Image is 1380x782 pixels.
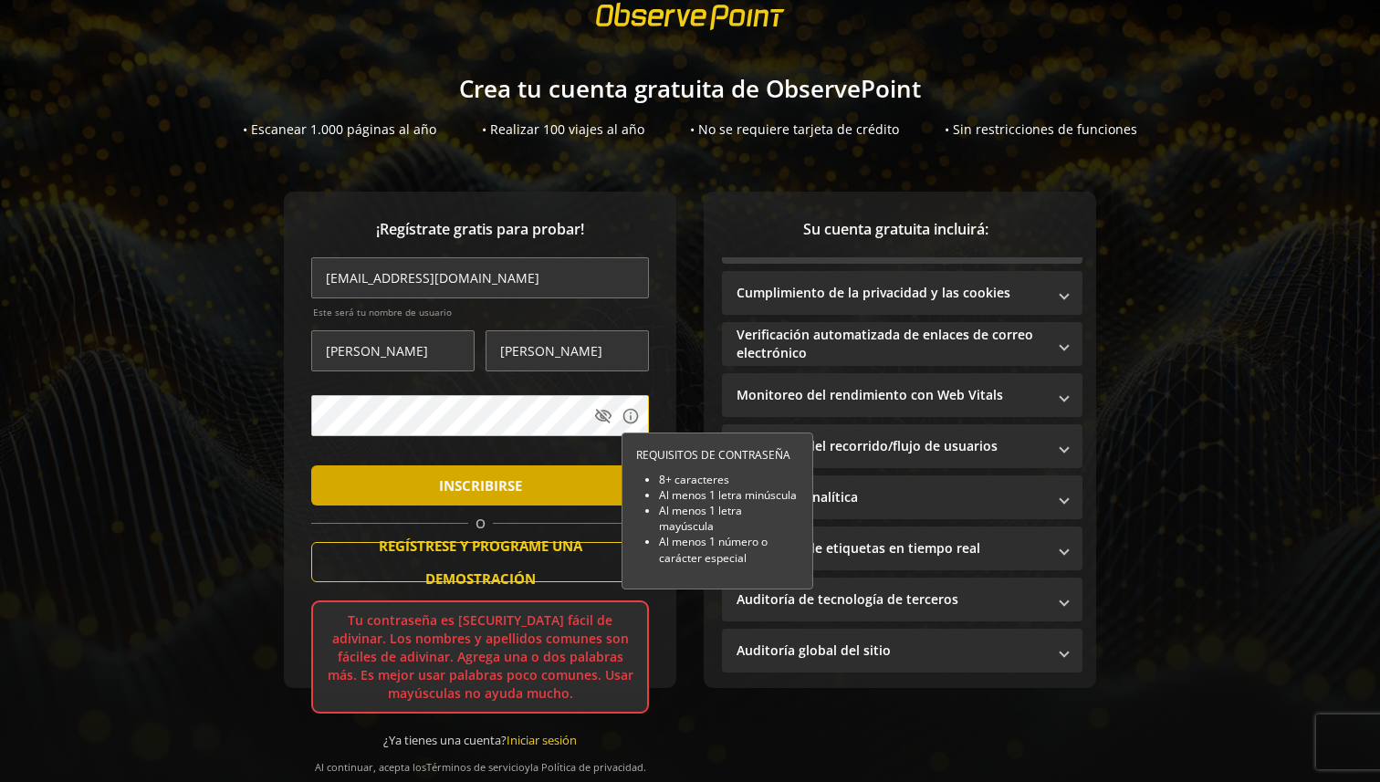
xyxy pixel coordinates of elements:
[722,527,1082,570] mat-expansion-panel-header: Monitoreo de etiquetas en tiempo real
[486,330,649,371] input: Apellido *
[737,326,1033,361] font: Verificación automatizada de enlaces de correo electrónico
[379,537,582,588] font: REGÍSTRESE Y PROGRAME UNA DEMOSTRACIÓN
[525,760,530,774] font: y
[659,534,768,565] font: Al menos 1 número o carácter especial
[722,629,1082,673] mat-expansion-panel-header: Auditoría global del sitio
[722,322,1082,366] mat-expansion-panel-header: Verificación automatizada de enlaces de correo electrónico
[722,475,1082,519] mat-expansion-panel-header: Validación analítica
[659,487,797,503] font: Al menos 1 letra minúscula
[659,503,742,534] font: Al menos 1 letra mayúscula
[315,760,426,774] font: Al continuar, acepta los
[737,284,1010,301] font: Cumplimiento de la privacidad y las cookies
[636,447,790,463] font: REQUISITOS DE CONTRASEÑA
[439,476,522,495] font: INSCRIBIRSE
[722,271,1082,315] mat-expansion-panel-header: Cumplimiento de la privacidad y las cookies
[737,386,1003,403] font: Monitoreo del rendimiento con Web Vitals
[311,330,475,371] input: Nombre de pila *
[737,437,998,454] font: Monitoreo del recorrido/flujo de usuarios
[659,472,729,487] font: 8+ caracteres
[722,373,1082,417] mat-expansion-panel-header: Monitoreo del rendimiento con Web Vitals
[737,641,891,659] font: Auditoría global del sitio
[459,72,921,105] font: Crea tu cuenta gratuita de ObservePoint
[643,760,646,774] font: .
[328,611,633,702] font: Tu contraseña es [SECURITY_DATA] fácil de adivinar. Los nombres y apellidos comunes son fáciles d...
[383,732,507,748] font: ¿Ya tienes una cuenta?
[722,578,1082,621] mat-expansion-panel-header: Auditoría de tecnología de terceros
[530,760,643,774] font: la Política de privacidad
[313,306,452,318] font: Este será tu nombre de usuario
[945,120,1137,138] font: • Sin restricciones de funciones
[803,219,988,239] font: Su cuenta gratuita incluirá:
[594,407,612,425] mat-icon: visibility_off
[476,515,486,532] font: O
[376,219,584,239] font: ¡Regístrate gratis para probar!
[311,542,649,582] button: REGÍSTRESE Y PROGRAME UNA DEMOSTRACIÓN
[622,407,640,425] mat-icon: info
[737,539,980,557] font: Monitoreo de etiquetas en tiempo real
[722,424,1082,468] mat-expansion-panel-header: Monitoreo del recorrido/flujo de usuarios
[737,590,958,608] font: Auditoría de tecnología de terceros
[311,257,649,298] input: Dirección de correo electrónico (nombre@work-email.com) *
[311,465,649,506] button: INSCRIBIRSE
[690,120,899,138] font: • No se requiere tarjeta de crédito
[507,732,577,748] a: Iniciar sesión
[482,120,644,138] font: • Realizar 100 viajes al año
[243,120,436,138] font: • Escanear 1.000 páginas al año
[426,760,525,774] font: Términos de servicio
